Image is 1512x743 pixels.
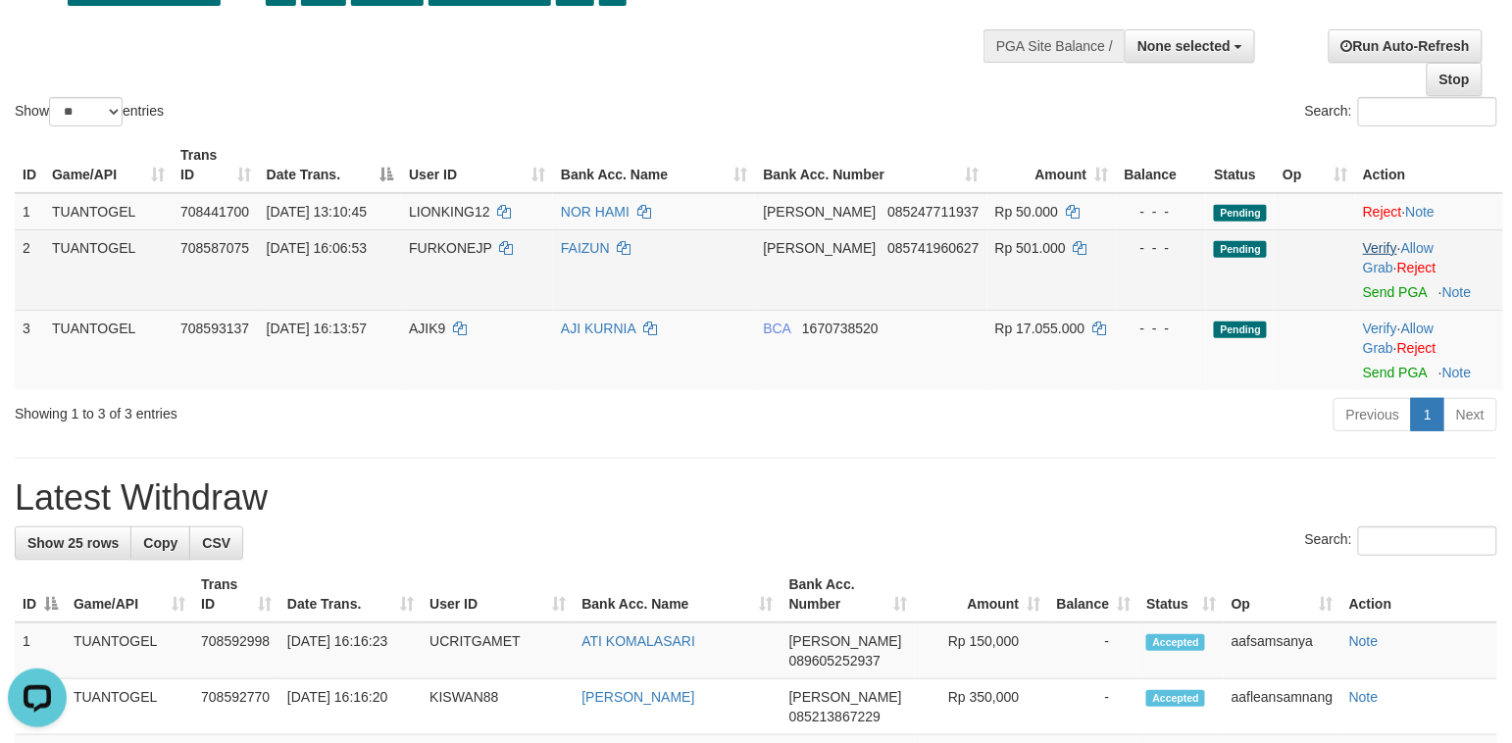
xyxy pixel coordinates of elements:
[1341,567,1497,622] th: Action
[279,679,422,735] td: [DATE] 16:16:20
[915,567,1048,622] th: Amount: activate to sort column ascending
[1124,238,1198,258] div: - - -
[15,193,44,230] td: 1
[887,204,979,220] span: Copy 085247711937 to clipboard
[15,229,44,310] td: 2
[581,689,694,705] a: [PERSON_NAME]
[1214,205,1267,222] span: Pending
[995,240,1066,256] span: Rp 501.000
[1124,319,1198,338] div: - - -
[1146,690,1205,707] span: Accepted
[789,709,881,724] span: Copy 085213867229 to clipboard
[44,310,173,390] td: TUANTOGEL
[1048,679,1138,735] td: -
[143,535,177,551] span: Copy
[1214,322,1267,338] span: Pending
[422,622,574,679] td: UCRITGAMET
[422,679,574,735] td: KISWAN88
[279,567,422,622] th: Date Trans.: activate to sort column ascending
[1442,365,1472,380] a: Note
[1305,97,1497,126] label: Search:
[1224,622,1341,679] td: aafsamsanya
[1397,340,1436,356] a: Reject
[279,622,422,679] td: [DATE] 16:16:23
[561,240,610,256] a: FAIZUN
[1406,204,1436,220] a: Note
[1427,63,1483,96] a: Stop
[1305,526,1497,556] label: Search:
[15,310,44,390] td: 3
[1214,241,1267,258] span: Pending
[1334,398,1412,431] a: Previous
[15,137,44,193] th: ID
[1138,567,1224,622] th: Status: activate to sort column ascending
[15,526,131,560] a: Show 25 rows
[1358,97,1497,126] input: Search:
[553,137,755,193] th: Bank Acc. Name: activate to sort column ascending
[1358,526,1497,556] input: Search:
[1363,240,1434,275] a: Allow Grab
[1363,321,1434,356] a: Allow Grab
[193,567,279,622] th: Trans ID: activate to sort column ascending
[8,8,67,67] button: Open LiveChat chat widget
[27,535,119,551] span: Show 25 rows
[561,204,630,220] a: NOR HAMI
[1363,204,1402,220] a: Reject
[409,204,489,220] span: LIONKING12
[983,29,1125,63] div: PGA Site Balance /
[789,653,881,669] span: Copy 089605252937 to clipboard
[561,321,635,336] a: AJI KURNIA
[1224,567,1341,622] th: Op: activate to sort column ascending
[15,567,66,622] th: ID: activate to sort column descending
[49,97,123,126] select: Showentries
[763,240,876,256] span: [PERSON_NAME]
[130,526,190,560] a: Copy
[259,137,401,193] th: Date Trans.: activate to sort column descending
[1275,137,1355,193] th: Op: activate to sort column ascending
[763,204,876,220] span: [PERSON_NAME]
[1355,229,1503,310] td: · ·
[180,321,249,336] span: 708593137
[581,633,695,649] a: ATI KOMALASARI
[1224,679,1341,735] td: aafleansamnang
[15,478,1497,518] h1: Latest Withdraw
[173,137,259,193] th: Trans ID: activate to sort column ascending
[1349,689,1379,705] a: Note
[781,567,916,622] th: Bank Acc. Number: activate to sort column ascending
[44,193,173,230] td: TUANTOGEL
[267,204,367,220] span: [DATE] 13:10:45
[1329,29,1483,63] a: Run Auto-Refresh
[1206,137,1275,193] th: Status
[1363,284,1427,300] a: Send PGA
[409,321,445,336] span: AJIK9
[789,689,902,705] span: [PERSON_NAME]
[995,321,1085,336] span: Rp 17.055.000
[1363,321,1397,336] a: Verify
[1116,137,1206,193] th: Balance
[1397,260,1436,275] a: Reject
[1137,38,1231,54] span: None selected
[763,321,790,336] span: BCA
[887,240,979,256] span: Copy 085741960627 to clipboard
[1355,310,1503,390] td: · ·
[755,137,986,193] th: Bank Acc. Number: activate to sort column ascending
[987,137,1117,193] th: Amount: activate to sort column ascending
[915,622,1048,679] td: Rp 150,000
[1048,567,1138,622] th: Balance: activate to sort column ascending
[66,622,193,679] td: TUANTOGEL
[802,321,879,336] span: Copy 1670738520 to clipboard
[1442,284,1472,300] a: Note
[1363,240,1397,256] a: Verify
[180,240,249,256] span: 708587075
[267,321,367,336] span: [DATE] 16:13:57
[180,204,249,220] span: 708441700
[15,97,164,126] label: Show entries
[44,229,173,310] td: TUANTOGEL
[1411,398,1444,431] a: 1
[1363,240,1434,275] span: ·
[1146,634,1205,651] span: Accepted
[193,622,279,679] td: 708592998
[1124,202,1198,222] div: - - -
[1443,398,1497,431] a: Next
[401,137,553,193] th: User ID: activate to sort column ascending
